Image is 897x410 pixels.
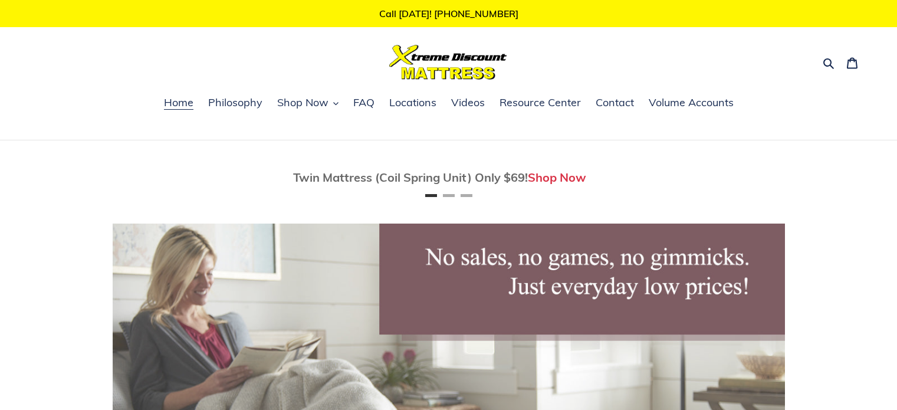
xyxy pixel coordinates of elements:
[528,170,586,185] a: Shop Now
[494,94,587,112] a: Resource Center
[649,96,734,110] span: Volume Accounts
[277,96,328,110] span: Shop Now
[347,94,380,112] a: FAQ
[643,94,740,112] a: Volume Accounts
[389,45,507,80] img: Xtreme Discount Mattress
[445,94,491,112] a: Videos
[208,96,262,110] span: Philosophy
[451,96,485,110] span: Videos
[443,194,455,197] button: Page 2
[164,96,193,110] span: Home
[590,94,640,112] a: Contact
[596,96,634,110] span: Contact
[202,94,268,112] a: Philosophy
[383,94,442,112] a: Locations
[293,170,528,185] span: Twin Mattress (Coil Spring Unit) Only $69!
[389,96,436,110] span: Locations
[461,194,472,197] button: Page 3
[353,96,374,110] span: FAQ
[425,194,437,197] button: Page 1
[158,94,199,112] a: Home
[500,96,581,110] span: Resource Center
[271,94,344,112] button: Shop Now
